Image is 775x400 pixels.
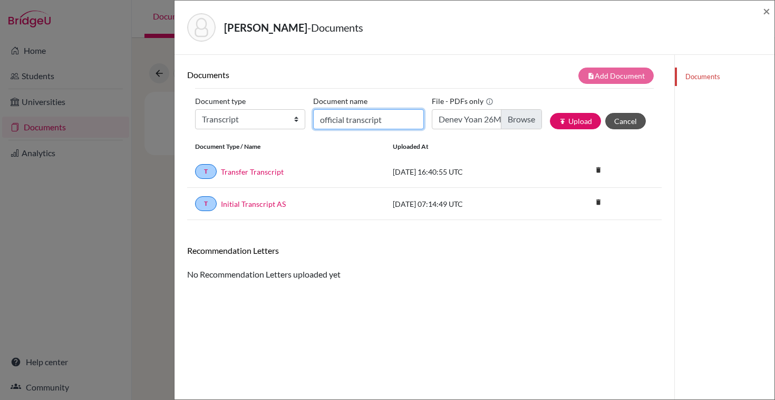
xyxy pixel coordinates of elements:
i: publish [559,118,566,125]
i: delete [590,162,606,178]
div: [DATE] 07:14:49 UTC [385,198,543,209]
div: Document Type / Name [187,142,385,151]
div: [DATE] 16:40:55 UTC [385,166,543,177]
h6: Recommendation Letters [187,245,662,255]
label: File - PDFs only [432,93,493,109]
a: T [195,196,217,211]
strong: [PERSON_NAME] [224,21,307,34]
a: Initial Transcript AS [221,198,286,209]
button: note_addAdd Document [578,68,654,84]
button: Cancel [605,113,646,129]
a: Transfer Transcript [221,166,284,177]
i: delete [590,194,606,210]
button: Close [763,5,770,17]
div: No Recommendation Letters uploaded yet [187,245,662,281]
label: Document type [195,93,246,109]
div: Uploaded at [385,142,543,151]
span: - Documents [307,21,363,34]
i: note_add [587,72,595,80]
a: delete [590,164,606,178]
a: delete [590,196,606,210]
a: Documents [675,68,774,86]
a: T [195,164,217,179]
h6: Documents [187,70,424,80]
button: publishUpload [550,113,601,129]
span: × [763,3,770,18]
label: Document name [313,93,367,109]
